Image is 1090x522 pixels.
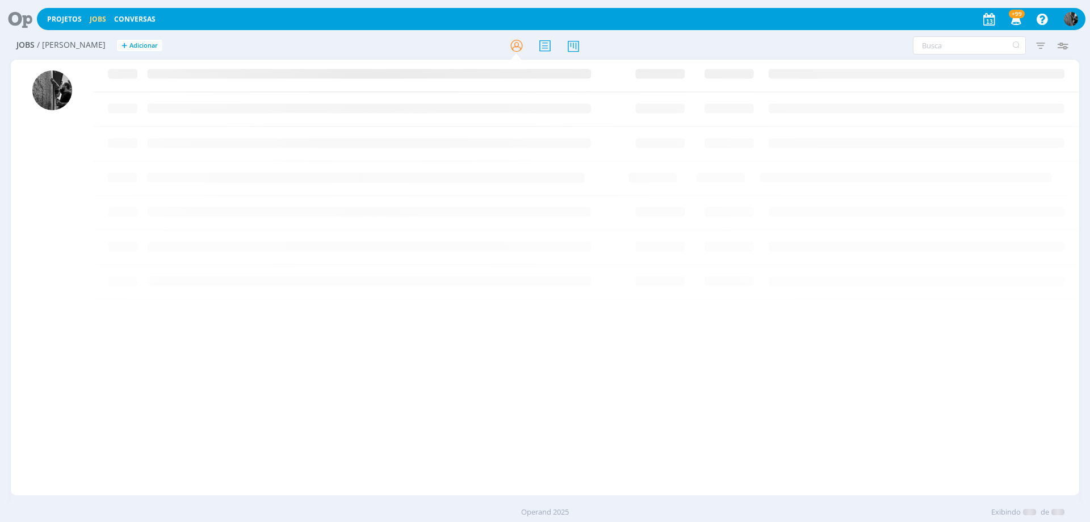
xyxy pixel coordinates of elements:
span: Jobs [16,40,35,50]
a: Conversas [114,14,156,24]
button: +99 [1004,9,1027,30]
button: +Adicionar [117,40,162,52]
img: P [32,70,72,110]
button: Conversas [111,15,159,24]
img: P [1064,12,1078,26]
button: P [1063,9,1079,29]
span: Exibindo [991,507,1021,518]
span: / [PERSON_NAME] [37,40,106,50]
span: +99 [1009,10,1025,18]
button: Projetos [44,15,85,24]
span: Adicionar [129,42,158,49]
button: Jobs [86,15,110,24]
input: Busca [913,36,1026,55]
a: Projetos [47,14,82,24]
span: + [121,40,127,52]
a: Jobs [90,14,106,24]
span: de [1041,507,1049,518]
